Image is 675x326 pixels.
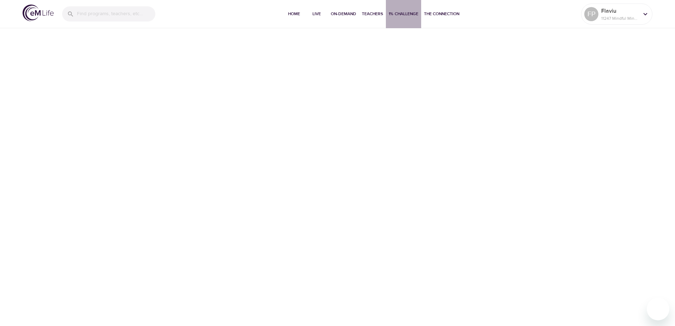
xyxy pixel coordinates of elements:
input: Find programs, teachers, etc... [77,6,155,22]
span: Teachers [362,10,383,18]
span: 1% Challenge [389,10,418,18]
img: logo [23,5,54,21]
span: Live [308,10,325,18]
div: FP [584,7,598,21]
iframe: Button to launch messaging window [647,298,669,320]
p: Flaviu [601,7,639,15]
span: Home [286,10,303,18]
span: On-Demand [331,10,356,18]
p: 11247 Mindful Minutes [601,15,639,22]
span: The Connection [424,10,459,18]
